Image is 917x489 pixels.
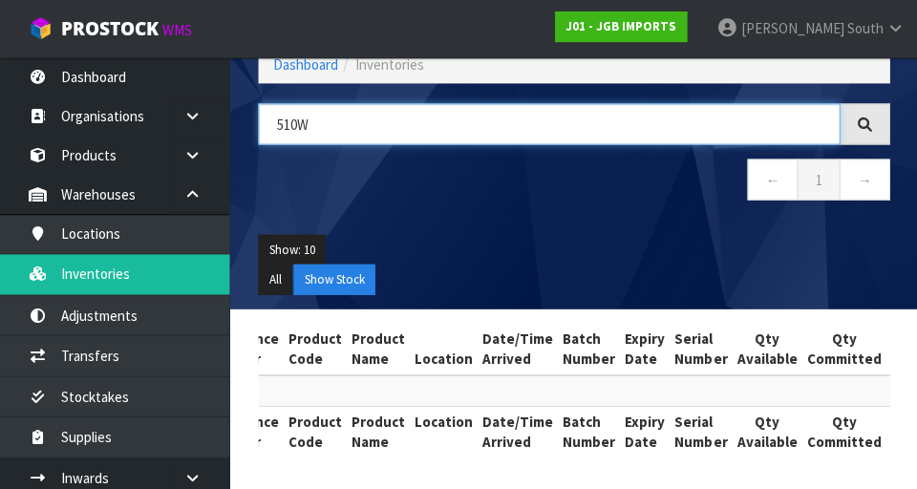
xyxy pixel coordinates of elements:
[838,159,888,200] a: →
[739,19,842,37] span: [PERSON_NAME]
[346,323,409,374] th: Product Name
[557,405,619,456] th: Batch Number
[29,16,53,40] img: cube-alt.png
[731,323,800,374] th: Qty Available
[409,405,477,456] th: Location
[293,264,374,294] button: Show Stock
[354,55,423,74] span: Inventories
[346,405,409,456] th: Product Name
[619,323,669,374] th: Expiry Date
[619,405,669,456] th: Expiry Date
[162,21,192,39] small: WMS
[272,55,337,74] a: Dashboard
[669,323,731,374] th: Serial Number
[258,234,325,265] button: Show: 10
[731,405,800,456] th: Qty Available
[283,323,346,374] th: Product Code
[669,405,731,456] th: Serial Number
[258,103,839,144] input: Search inventories
[409,323,477,374] th: Location
[557,323,619,374] th: Batch Number
[746,159,797,200] a: ←
[477,323,557,374] th: Date/Time Arrived
[554,11,686,42] a: J01 - JGB IMPORTS
[845,19,882,37] span: South
[477,405,557,456] th: Date/Time Arrived
[61,16,159,41] span: ProStock
[800,323,885,374] th: Qty Committed
[283,405,346,456] th: Product Code
[258,264,291,294] button: All
[800,405,885,456] th: Qty Committed
[796,159,839,200] a: 1
[258,159,888,205] nav: Page navigation
[565,18,675,34] strong: J01 - JGB IMPORTS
